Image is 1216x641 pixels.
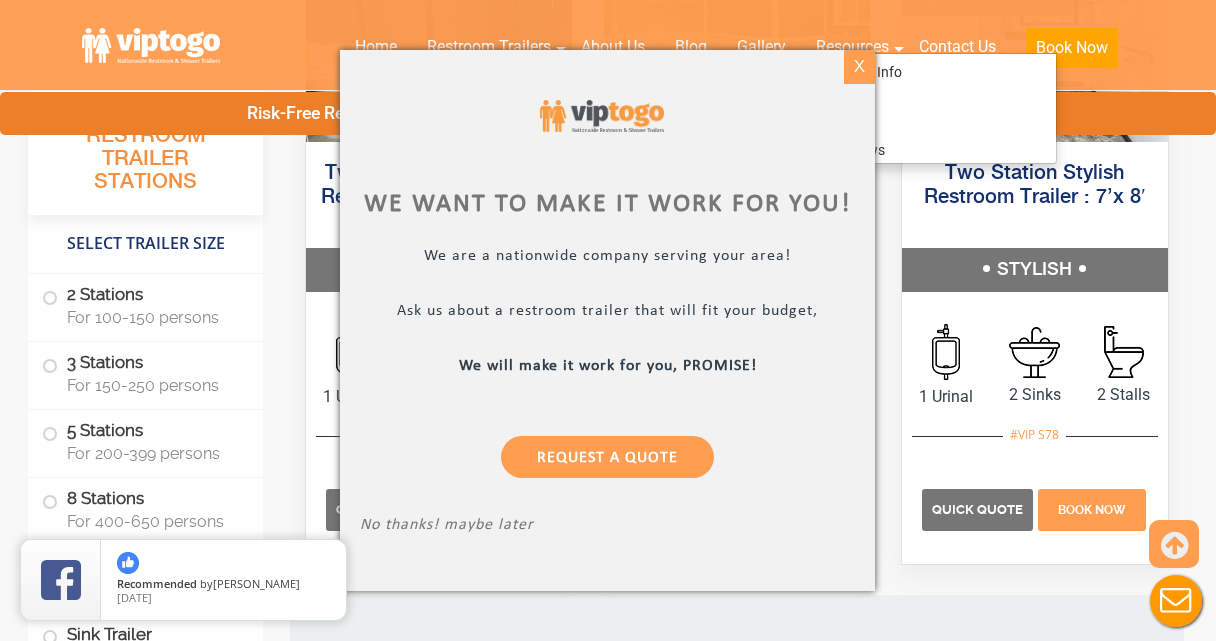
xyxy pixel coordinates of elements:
span: by [117,578,330,592]
p: Ask us about a restroom trailer that will fit your budget, [360,302,855,325]
p: We are a nationwide company serving your area! [360,247,855,270]
span: [DATE] [117,590,152,605]
button: Live Chat [1136,561,1216,641]
img: thumbs up icon [117,552,139,574]
div: We want to make it work for you! [360,193,855,217]
p: No thanks! maybe later [360,516,855,539]
a: Request a Quote [502,436,715,478]
b: We will make it work for you, PROMISE! [459,358,757,374]
span: Recommended [117,576,197,591]
img: viptogo logo [540,100,664,132]
div: X [844,50,875,84]
span: [PERSON_NAME] [213,576,300,591]
img: Review Rating [41,560,81,600]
